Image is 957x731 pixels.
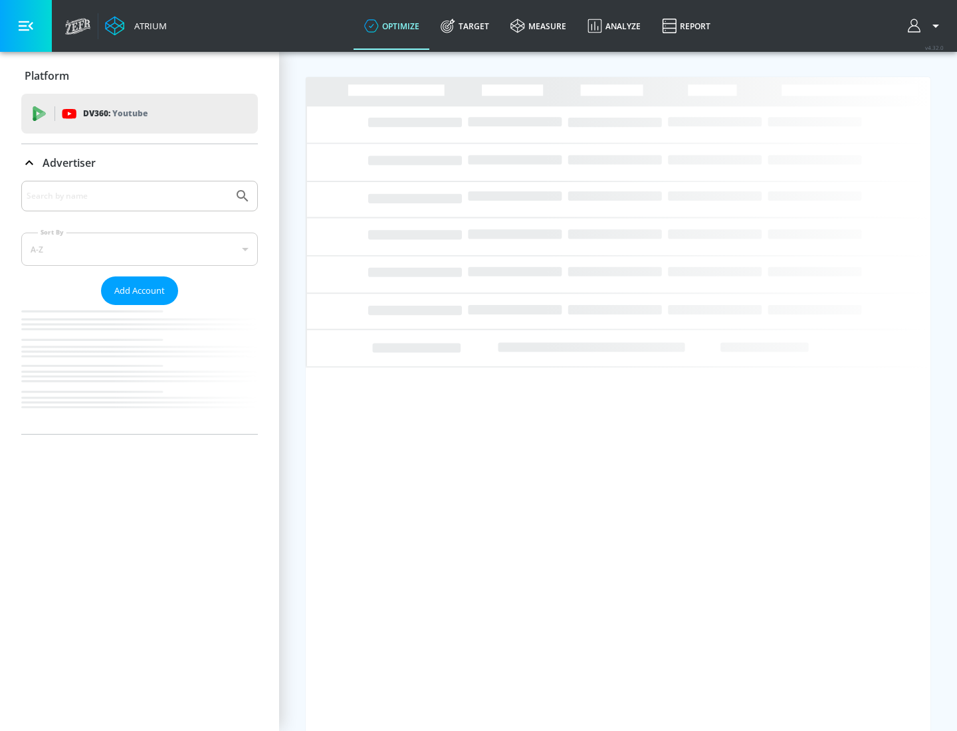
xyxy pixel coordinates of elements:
[43,156,96,170] p: Advertiser
[83,106,148,121] p: DV360:
[577,2,651,50] a: Analyze
[925,44,944,51] span: v 4.32.0
[21,94,258,134] div: DV360: Youtube
[21,233,258,266] div: A-Z
[354,2,430,50] a: optimize
[430,2,500,50] a: Target
[27,187,228,205] input: Search by name
[101,276,178,305] button: Add Account
[105,16,167,36] a: Atrium
[129,20,167,32] div: Atrium
[21,181,258,434] div: Advertiser
[25,68,69,83] p: Platform
[38,228,66,237] label: Sort By
[112,106,148,120] p: Youtube
[114,283,165,298] span: Add Account
[21,305,258,434] nav: list of Advertiser
[21,144,258,181] div: Advertiser
[500,2,577,50] a: measure
[651,2,721,50] a: Report
[21,57,258,94] div: Platform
